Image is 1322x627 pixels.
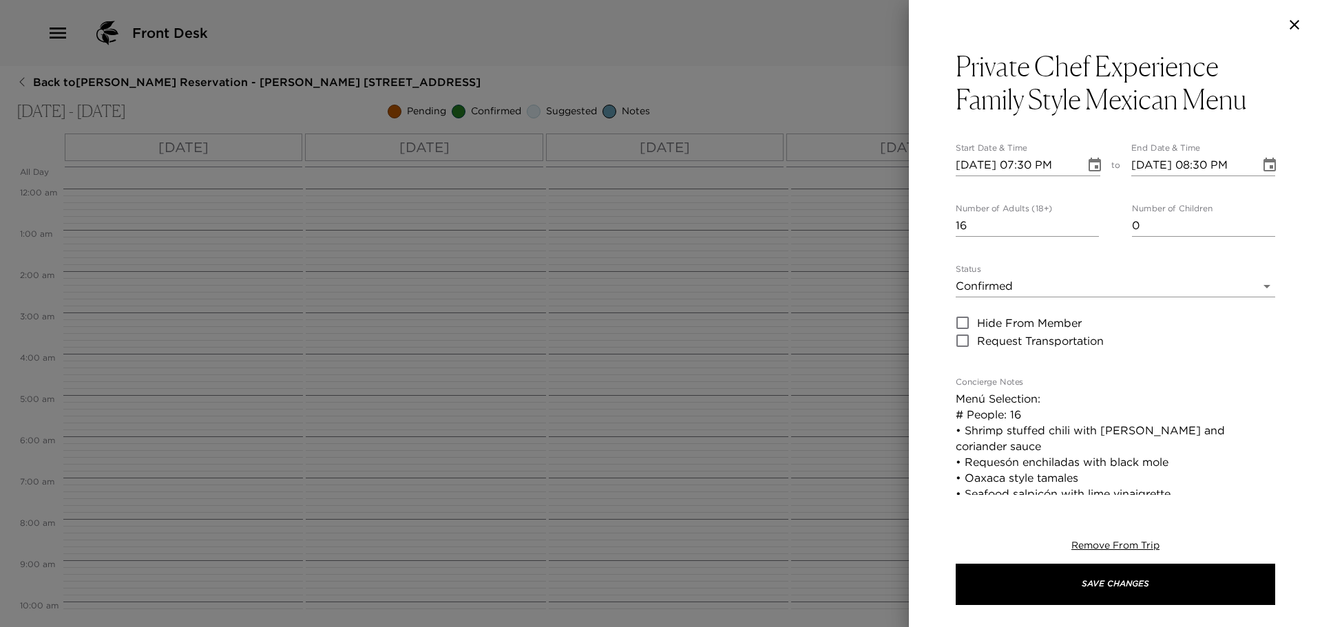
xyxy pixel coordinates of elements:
[956,264,981,275] label: Status
[1111,160,1120,176] span: to
[1071,539,1160,551] span: Remove From Trip
[977,332,1104,349] span: Request Transportation
[956,50,1275,116] button: Private Chef Experience Family Style Mexican Menu
[1132,203,1213,215] label: Number of Children
[956,275,1275,297] div: Confirmed
[1071,539,1160,553] button: Remove From Trip
[977,315,1082,331] span: Hide From Member
[956,203,1052,215] label: Number of Adults (18+)
[1131,142,1200,154] label: End Date & Time
[956,142,1027,154] label: Start Date & Time
[956,376,1023,388] label: Concierge Notes
[1131,154,1251,176] input: MM/DD/YYYY hh:mm aa
[956,564,1275,605] button: Save Changes
[1256,151,1283,179] button: Choose date, selected date is Oct 22, 2025
[1081,151,1109,179] button: Choose date, selected date is Oct 22, 2025
[956,154,1076,176] input: MM/DD/YYYY hh:mm aa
